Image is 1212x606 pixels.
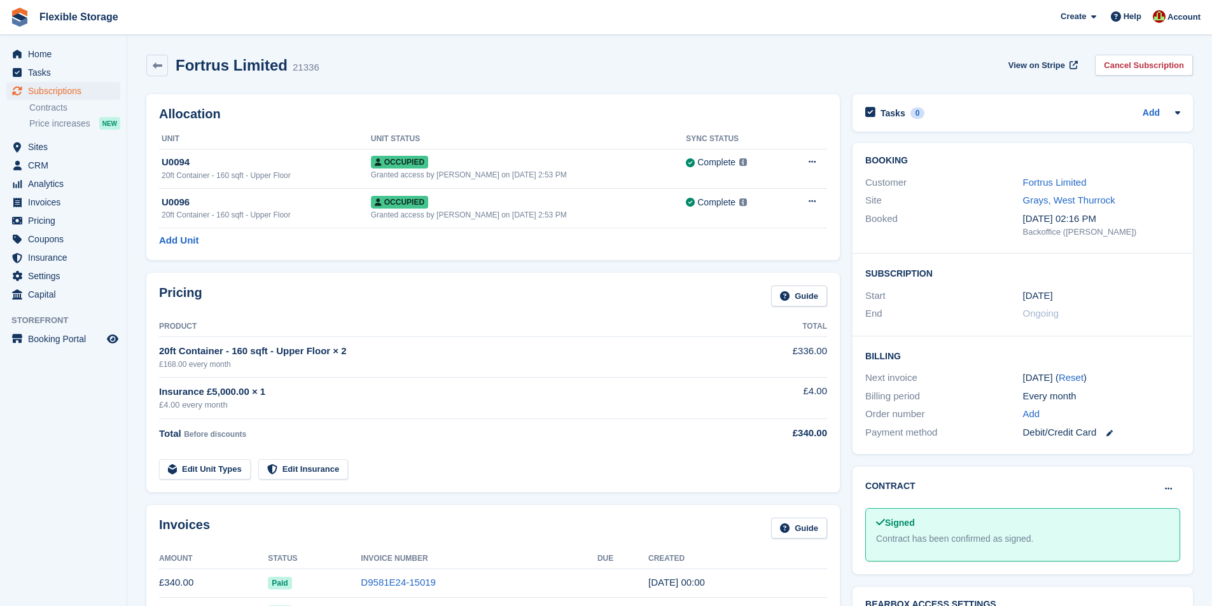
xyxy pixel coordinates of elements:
[1023,425,1180,440] div: Debit/Credit Card
[865,371,1022,385] div: Next invoice
[865,289,1022,303] div: Start
[6,249,120,266] a: menu
[6,82,120,100] a: menu
[771,518,827,539] a: Guide
[1059,372,1083,383] a: Reset
[371,156,428,169] span: Occupied
[28,193,104,211] span: Invoices
[724,426,827,441] div: £340.00
[159,399,724,411] div: £4.00 every month
[881,107,905,119] h2: Tasks
[28,249,104,266] span: Insurance
[159,518,210,539] h2: Invoices
[28,286,104,303] span: Capital
[1023,308,1059,319] span: Ongoing
[159,568,268,597] td: £340.00
[162,155,371,170] div: U0094
[6,330,120,348] a: menu
[1023,407,1040,422] a: Add
[159,129,371,149] th: Unit
[6,64,120,81] a: menu
[865,212,1022,238] div: Booked
[724,377,827,418] td: £4.00
[648,549,827,569] th: Created
[1008,59,1065,72] span: View on Stripe
[6,286,120,303] a: menu
[739,158,747,166] img: icon-info-grey-7440780725fd019a000dd9b08b2336e03edf1995a4989e88bcd33f0948082b44.svg
[697,196,735,209] div: Complete
[28,267,104,285] span: Settings
[6,45,120,63] a: menu
[159,428,181,439] span: Total
[724,317,827,337] th: Total
[268,549,361,569] th: Status
[6,212,120,230] a: menu
[361,577,436,588] a: D9581E24-15019
[739,198,747,206] img: icon-info-grey-7440780725fd019a000dd9b08b2336e03edf1995a4989e88bcd33f0948082b44.svg
[162,209,371,221] div: 20ft Container - 160 sqft - Upper Floor
[162,195,371,210] div: U0096
[159,286,202,306] h2: Pricing
[159,107,827,121] h2: Allocation
[11,314,127,327] span: Storefront
[1061,10,1086,23] span: Create
[865,389,1022,404] div: Billing period
[876,516,1169,530] div: Signed
[1003,55,1080,76] a: View on Stripe
[6,138,120,156] a: menu
[10,8,29,27] img: stora-icon-8386f47178a22dfd0bd8f6a31ec36ba5ce8667c1dd55bd0f319d3a0aa187defe.svg
[28,175,104,193] span: Analytics
[865,306,1022,321] div: End
[268,577,291,589] span: Paid
[28,212,104,230] span: Pricing
[865,425,1022,440] div: Payment method
[724,337,827,377] td: £336.00
[865,176,1022,190] div: Customer
[1023,226,1180,238] div: Backoffice ([PERSON_NAME])
[6,230,120,248] a: menu
[29,116,120,130] a: Price increases NEW
[1143,106,1160,121] a: Add
[1023,212,1180,226] div: [DATE] 02:16 PM
[159,359,724,370] div: £168.00 every month
[28,64,104,81] span: Tasks
[865,193,1022,208] div: Site
[162,170,371,181] div: 20ft Container - 160 sqft - Upper Floor
[159,459,251,480] a: Edit Unit Types
[28,330,104,348] span: Booking Portal
[29,118,90,130] span: Price increases
[6,175,120,193] a: menu
[697,156,735,169] div: Complete
[258,459,349,480] a: Edit Insurance
[176,57,288,74] h2: Fortrus Limited
[865,266,1180,279] h2: Subscription
[1167,11,1201,24] span: Account
[159,549,268,569] th: Amount
[1153,10,1166,23] img: David Jones
[159,233,199,248] a: Add Unit
[6,156,120,174] a: menu
[865,407,1022,422] div: Order number
[1023,371,1180,385] div: [DATE] ( )
[28,82,104,100] span: Subscriptions
[1095,55,1193,76] a: Cancel Subscription
[771,286,827,306] a: Guide
[910,107,925,119] div: 0
[293,60,319,75] div: 21336
[184,430,246,439] span: Before discounts
[6,193,120,211] a: menu
[597,549,648,569] th: Due
[34,6,123,27] a: Flexible Storage
[159,385,724,399] div: Insurance £5,000.00 × 1
[371,209,686,221] div: Granted access by [PERSON_NAME] on [DATE] 2:53 PM
[865,156,1180,166] h2: Booking
[865,349,1180,362] h2: Billing
[1023,389,1180,404] div: Every month
[371,169,686,181] div: Granted access by [PERSON_NAME] on [DATE] 2:53 PM
[99,117,120,130] div: NEW
[648,577,705,588] time: 2025-08-31 23:00:55 UTC
[1023,289,1053,303] time: 2023-07-31 23:00:00 UTC
[361,549,597,569] th: Invoice Number
[876,532,1169,546] div: Contract has been confirmed as signed.
[28,138,104,156] span: Sites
